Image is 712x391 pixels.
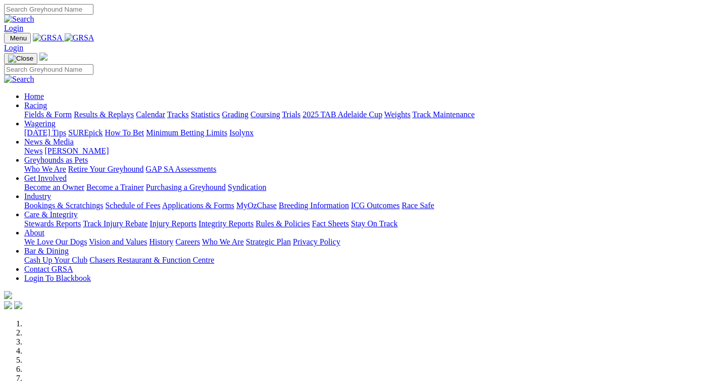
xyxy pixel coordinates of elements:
a: Care & Integrity [24,210,78,219]
a: Strategic Plan [246,237,291,246]
a: Rules & Policies [256,219,310,228]
a: Track Injury Rebate [83,219,147,228]
a: Become an Owner [24,183,84,191]
a: Integrity Reports [198,219,253,228]
a: Minimum Betting Limits [146,128,227,137]
a: Get Involved [24,174,67,182]
a: Trials [282,110,300,119]
div: Bar & Dining [24,256,708,265]
img: logo-grsa-white.png [39,53,47,61]
a: Schedule of Fees [105,201,160,210]
a: Login [4,24,23,32]
div: About [24,237,708,247]
a: Applications & Forms [162,201,234,210]
a: Breeding Information [279,201,349,210]
a: Calendar [136,110,165,119]
a: SUREpick [68,128,103,137]
a: Bookings & Scratchings [24,201,103,210]
button: Toggle navigation [4,53,37,64]
a: News & Media [24,137,74,146]
a: Injury Reports [149,219,196,228]
img: facebook.svg [4,301,12,309]
a: Results & Replays [74,110,134,119]
a: Privacy Policy [293,237,340,246]
img: twitter.svg [14,301,22,309]
a: Stewards Reports [24,219,81,228]
div: News & Media [24,146,708,156]
a: Who We Are [202,237,244,246]
a: We Love Our Dogs [24,237,87,246]
a: Wagering [24,119,56,128]
a: Racing [24,101,47,110]
div: Wagering [24,128,708,137]
a: Industry [24,192,51,201]
a: Careers [175,237,200,246]
img: Search [4,15,34,24]
a: About [24,228,44,237]
a: Purchasing a Greyhound [146,183,226,191]
div: Greyhounds as Pets [24,165,708,174]
a: GAP SA Assessments [146,165,217,173]
a: Home [24,92,44,101]
div: Get Involved [24,183,708,192]
a: 2025 TAB Adelaide Cup [302,110,382,119]
a: Bar & Dining [24,247,69,255]
div: Care & Integrity [24,219,708,228]
img: logo-grsa-white.png [4,291,12,299]
a: News [24,146,42,155]
a: Greyhounds as Pets [24,156,88,164]
img: GRSA [65,33,94,42]
img: Close [8,55,33,63]
div: Racing [24,110,708,119]
a: Cash Up Your Club [24,256,87,264]
a: ICG Outcomes [351,201,399,210]
a: Login To Blackbook [24,274,91,282]
a: Who We Are [24,165,66,173]
a: Coursing [250,110,280,119]
a: Syndication [228,183,266,191]
a: Fields & Form [24,110,72,119]
button: Toggle navigation [4,33,31,43]
a: Chasers Restaurant & Function Centre [89,256,214,264]
a: [PERSON_NAME] [44,146,109,155]
a: Become a Trainer [86,183,144,191]
a: History [149,237,173,246]
a: [DATE] Tips [24,128,66,137]
a: Vision and Values [89,237,147,246]
a: Login [4,43,23,52]
a: Race Safe [401,201,434,210]
a: Isolynx [229,128,253,137]
a: Grading [222,110,248,119]
input: Search [4,64,93,75]
a: MyOzChase [236,201,277,210]
a: Track Maintenance [413,110,475,119]
a: Fact Sheets [312,219,349,228]
a: How To Bet [105,128,144,137]
a: Tracks [167,110,189,119]
a: Weights [384,110,411,119]
a: Statistics [191,110,220,119]
a: Stay On Track [351,219,397,228]
a: Retire Your Greyhound [68,165,144,173]
a: Contact GRSA [24,265,73,273]
div: Industry [24,201,708,210]
input: Search [4,4,93,15]
img: Search [4,75,34,84]
img: GRSA [33,33,63,42]
span: Menu [10,34,27,42]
